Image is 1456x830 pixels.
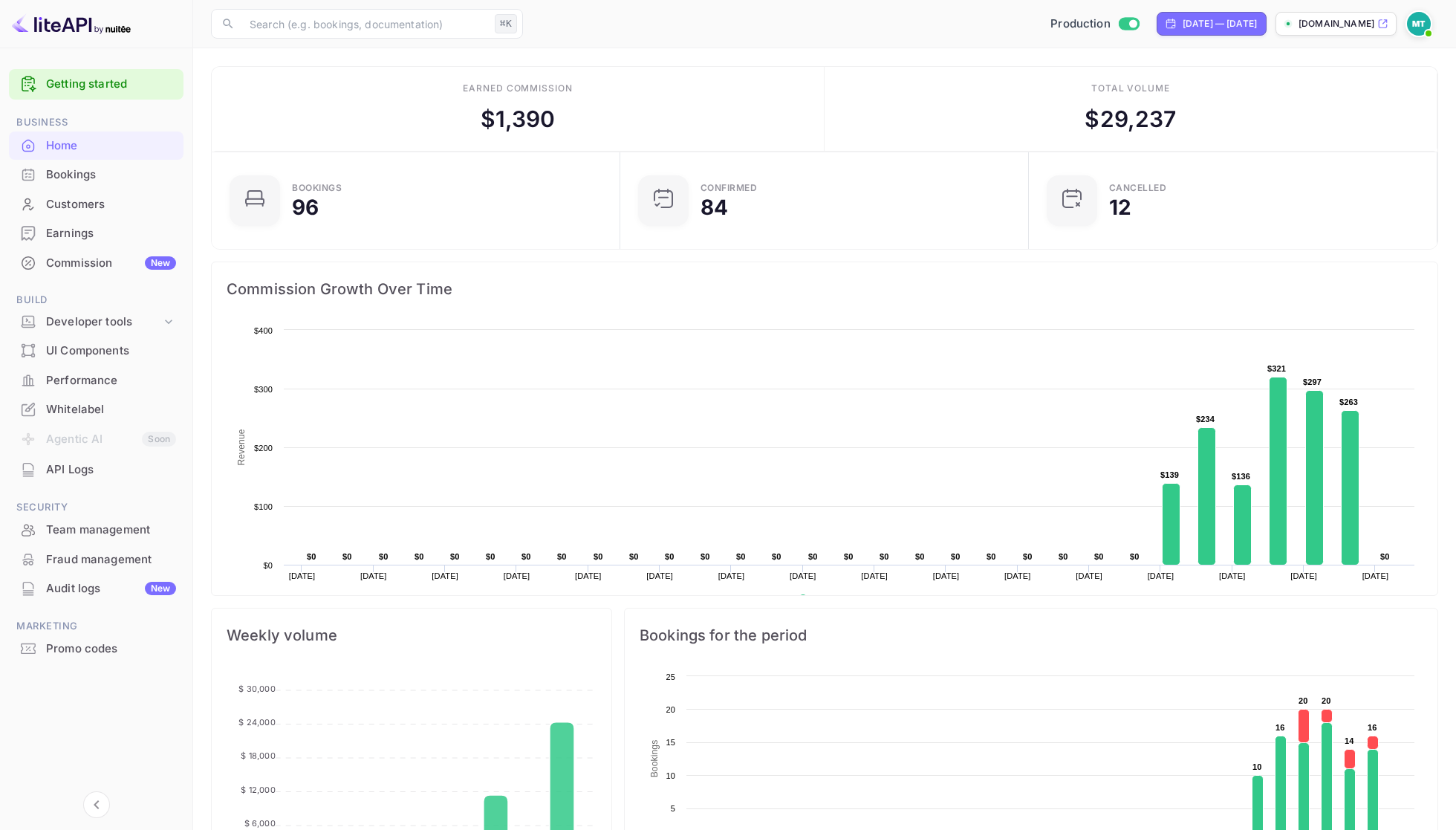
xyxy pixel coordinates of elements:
[46,641,176,658] div: Promo codes
[254,385,273,394] text: $300
[1109,197,1131,218] div: 12
[9,516,183,543] a: Team management
[1267,364,1286,373] text: $321
[227,277,1423,301] span: Commission Growth Over Time
[238,717,275,727] tspan: $ 24,000
[1303,377,1322,386] text: $297
[701,184,758,192] div: Confirmed
[241,750,275,761] tspan: $ 18,000
[481,103,556,136] div: $ 1,390
[379,552,389,561] text: $0
[1044,16,1145,33] div: Switch to Sandbox mode
[9,337,183,364] a: UI Components
[1076,571,1102,580] text: [DATE]
[9,337,183,366] div: UI Components
[1380,552,1390,561] text: $0
[9,309,183,335] div: Developer tools
[289,571,316,580] text: [DATE]
[145,582,176,595] div: New
[504,571,530,580] text: [DATE]
[9,132,183,159] a: Home
[9,69,183,100] div: Getting started
[46,137,176,155] div: Home
[987,552,996,561] text: $0
[9,395,183,424] div: Whitelabel
[241,9,489,39] input: Search (e.g. bookings, documentation)
[1091,82,1171,95] div: Total volume
[254,502,273,511] text: $100
[9,190,183,219] div: Customers
[701,552,710,561] text: $0
[557,552,567,561] text: $0
[718,571,745,580] text: [DATE]
[701,197,728,218] div: 84
[9,545,183,573] a: Fraud management
[671,804,675,813] text: 5
[880,552,889,561] text: $0
[1299,696,1308,705] text: 20
[1094,552,1104,561] text: $0
[12,12,131,36] img: LiteAPI logo
[790,571,816,580] text: [DATE]
[486,552,495,561] text: $0
[307,552,316,561] text: $0
[1362,571,1389,580] text: [DATE]
[244,818,276,829] tspan: $ 6,000
[951,552,961,561] text: $0
[292,184,342,192] div: Bookings
[649,740,660,778] text: Bookings
[46,551,176,568] div: Fraud management
[1148,571,1174,580] text: [DATE]
[1109,184,1167,192] div: CANCELLED
[666,771,675,780] text: 10
[666,705,675,714] text: 20
[1232,472,1250,481] text: $136
[238,684,275,694] tspan: $ 30,000
[646,571,673,580] text: [DATE]
[46,76,176,93] a: Getting started
[241,785,275,795] tspan: $ 12,000
[9,114,183,131] span: Business
[640,623,1423,647] span: Bookings for the period
[46,343,176,360] div: UI Components
[432,571,458,580] text: [DATE]
[9,219,183,247] a: Earnings
[9,618,183,635] span: Marketing
[9,132,183,161] div: Home
[736,552,746,561] text: $0
[342,552,352,561] text: $0
[9,249,183,276] a: CommissionNew
[629,552,639,561] text: $0
[1050,16,1111,33] span: Production
[1059,552,1068,561] text: $0
[292,197,319,218] div: 96
[1160,470,1179,479] text: $139
[450,552,460,561] text: $0
[1339,398,1358,406] text: $263
[933,571,960,580] text: [DATE]
[1290,571,1317,580] text: [DATE]
[9,516,183,545] div: Team management
[9,455,183,484] div: API Logs
[808,552,818,561] text: $0
[9,161,183,189] div: Bookings
[1085,103,1176,136] div: $ 29,237
[1407,12,1431,36] img: Marcin Teodoru
[46,314,161,331] div: Developer tools
[9,635,183,662] a: Promo codes
[665,552,675,561] text: $0
[46,461,176,479] div: API Logs
[813,594,851,605] text: Revenue
[1368,723,1377,732] text: 16
[46,401,176,418] div: Whitelabel
[9,366,183,395] div: Performance
[46,255,176,272] div: Commission
[254,444,273,453] text: $200
[9,249,183,278] div: CommissionNew
[254,326,273,335] text: $400
[227,623,597,647] span: Weekly volume
[1299,17,1374,30] p: [DOMAIN_NAME]
[236,429,247,465] text: Revenue
[9,219,183,248] div: Earnings
[46,225,176,242] div: Earnings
